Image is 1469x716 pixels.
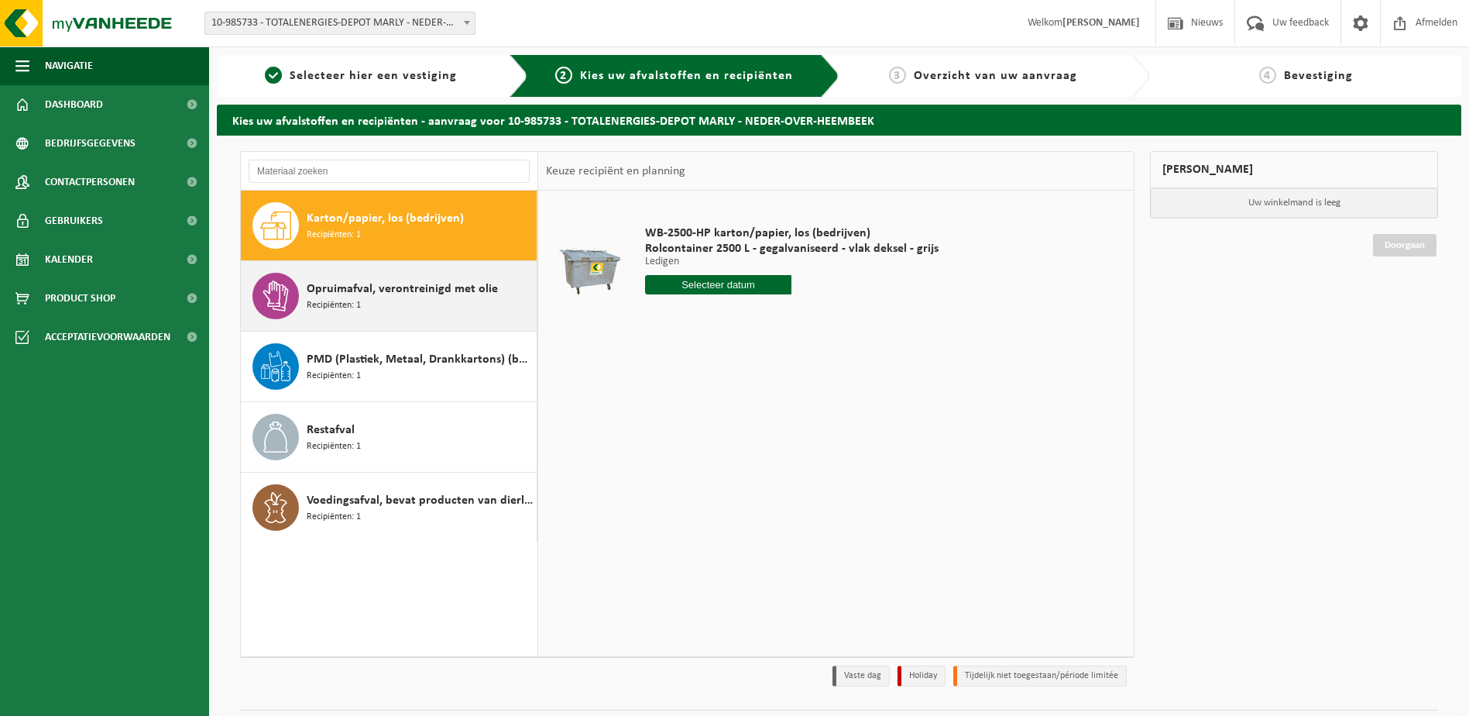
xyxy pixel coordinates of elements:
h2: Kies uw afvalstoffen en recipiënten - aanvraag voor 10-985733 - TOTALENERGIES-DEPOT MARLY - NEDER... [217,105,1461,135]
button: PMD (Plastiek, Metaal, Drankkartons) (bedrijven) Recipiënten: 1 [241,332,537,402]
button: Opruimafval, verontreinigd met olie Recipiënten: 1 [241,261,537,332]
span: Kies uw afvalstoffen en recipiënten [580,70,793,82]
li: Holiday [898,666,946,687]
span: Opruimafval, verontreinigd met olie [307,280,498,298]
input: Materiaal zoeken [249,160,530,183]
li: Vaste dag [832,666,890,687]
strong: [PERSON_NAME] [1062,17,1140,29]
p: Ledigen [645,256,939,267]
span: WB-2500-HP karton/papier, los (bedrijven) [645,225,939,241]
span: Recipiënten: 1 [307,298,361,313]
span: Kalender [45,240,93,279]
a: 1Selecteer hier een vestiging [225,67,497,85]
span: Recipiënten: 1 [307,439,361,454]
a: Doorgaan [1373,234,1436,256]
span: Voedingsafval, bevat producten van dierlijke oorsprong, onverpakt, categorie 3 [307,491,533,510]
span: Bedrijfsgegevens [45,124,136,163]
button: Restafval Recipiënten: 1 [241,402,537,473]
span: Overzicht van uw aanvraag [914,70,1077,82]
span: 3 [889,67,906,84]
span: Bevestiging [1284,70,1353,82]
div: Keuze recipiënt en planning [538,152,693,191]
button: Voedingsafval, bevat producten van dierlijke oorsprong, onverpakt, categorie 3 Recipiënten: 1 [241,473,537,542]
input: Selecteer datum [645,275,792,294]
span: 1 [265,67,282,84]
span: Karton/papier, los (bedrijven) [307,209,464,228]
span: Dashboard [45,85,103,124]
span: Recipiënten: 1 [307,228,361,243]
span: Selecteer hier een vestiging [290,70,457,82]
span: Acceptatievoorwaarden [45,318,170,356]
span: Contactpersonen [45,163,135,201]
span: Restafval [307,421,355,439]
span: 10-985733 - TOTALENERGIES-DEPOT MARLY - NEDER-OVER-HEEMBEEK [204,12,475,35]
span: 4 [1259,67,1276,84]
button: Karton/papier, los (bedrijven) Recipiënten: 1 [241,191,537,261]
li: Tijdelijk niet toegestaan/période limitée [953,666,1127,687]
span: Navigatie [45,46,93,85]
div: [PERSON_NAME] [1150,151,1438,188]
span: Rolcontainer 2500 L - gegalvaniseerd - vlak deksel - grijs [645,241,939,256]
span: 2 [555,67,572,84]
span: 10-985733 - TOTALENERGIES-DEPOT MARLY - NEDER-OVER-HEEMBEEK [205,12,475,34]
span: Gebruikers [45,201,103,240]
span: Recipiënten: 1 [307,510,361,525]
p: Uw winkelmand is leeg [1151,188,1437,218]
span: PMD (Plastiek, Metaal, Drankkartons) (bedrijven) [307,350,533,369]
span: Product Shop [45,279,115,318]
span: Recipiënten: 1 [307,369,361,384]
